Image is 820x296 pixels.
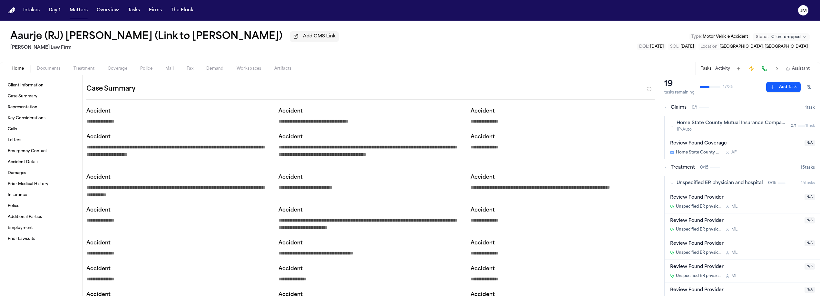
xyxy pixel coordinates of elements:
[471,107,655,115] p: Accident
[700,165,708,170] span: 0 / 15
[471,133,655,141] p: Accident
[734,64,743,73] button: Add Task
[670,217,801,225] div: Review Found Provider
[659,159,820,176] button: Treatment0/1515tasks
[5,113,77,123] a: Key Considerations
[5,157,77,167] a: Accident Details
[731,227,737,232] span: M L
[471,239,655,247] p: Accident
[731,273,737,279] span: M L
[700,45,718,49] span: Location :
[665,190,820,213] div: Open task: Review Found Provider
[637,44,666,50] button: Edit DOL: 2025-02-26
[698,44,810,50] button: Edit Location: Arlington, TX
[5,212,77,222] a: Additional Parties
[664,79,695,89] div: 19
[8,7,15,14] img: Finch Logo
[670,240,801,248] div: Review Found Provider
[756,35,769,40] span: Status:
[676,250,722,255] span: Unspecified ER physician and hospital
[94,5,122,16] button: Overview
[5,102,77,113] a: Representation
[670,263,801,271] div: Review Found Provider
[680,45,694,49] span: [DATE]
[731,204,737,209] span: M L
[237,66,261,71] span: Workspaces
[670,45,679,49] span: SOL :
[676,204,722,209] span: Unspecified ER physician and hospital
[86,206,271,214] p: Accident
[168,5,196,16] button: The Flock
[46,5,63,16] button: Day 1
[86,239,271,247] p: Accident
[274,66,292,71] span: Artifacts
[671,164,695,171] span: Treatment
[677,120,786,126] span: Home State County Mutual Insurance Company
[187,66,193,71] span: Fax
[676,273,722,279] span: Unspecified ER physician and hospital
[146,5,164,16] button: Firms
[670,194,801,202] div: Review Found Provider
[715,66,730,71] button: Activity
[650,45,664,49] span: [DATE]
[670,140,801,147] div: Review Found Coverage
[5,91,77,102] a: Case Summary
[768,181,776,186] span: 0 / 15
[5,234,77,244] a: Prior Lawsuits
[290,31,339,42] button: Add CMS Link
[786,66,810,71] button: Assistant
[278,107,463,115] p: Accident
[805,140,815,146] span: N/A
[665,213,820,237] div: Open task: Review Found Provider
[805,287,815,293] span: N/A
[665,116,820,136] button: Home State County Mutual Insurance Company1P-Auto0/11task
[86,133,271,141] p: Accident
[86,107,271,115] p: Accident
[801,181,815,186] span: 15 task s
[771,35,801,40] span: Client dropped
[801,165,815,170] span: 15 task s
[692,105,698,110] span: 0 / 1
[731,250,737,255] span: M L
[21,5,42,16] button: Intakes
[278,206,463,214] p: Accident
[719,45,808,49] span: [GEOGRAPHIC_DATA], [GEOGRAPHIC_DATA]
[67,5,90,16] button: Matters
[689,34,750,40] button: Edit Type: Motor Vehicle Accident
[86,173,271,181] p: Accident
[206,66,224,71] span: Demand
[792,66,810,71] span: Assistant
[471,206,655,214] p: Accident
[73,66,95,71] span: Treatment
[5,223,77,233] a: Employment
[12,66,24,71] span: Home
[5,179,77,189] a: Prior Medical History
[760,64,769,73] button: Make a Call
[639,45,649,49] span: DOL :
[5,190,77,200] a: Insurance
[701,66,711,71] button: Tasks
[664,90,695,95] div: tasks remaining
[5,168,77,178] a: Damages
[125,5,142,16] button: Tasks
[5,80,77,91] a: Client Information
[668,44,696,50] button: Edit SOL: 2027-02-26
[805,217,815,223] span: N/A
[5,124,77,134] a: Calls
[665,236,820,260] div: Open task: Review Found Provider
[665,136,820,159] div: Open task: Review Found Coverage
[665,260,820,283] div: Open task: Review Found Provider
[303,33,336,40] span: Add CMS Link
[5,135,77,145] a: Letters
[108,66,127,71] span: Coverage
[731,150,737,155] span: A F
[803,82,815,92] button: Hide completed tasks (⌘⇧H)
[671,104,687,111] span: Claims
